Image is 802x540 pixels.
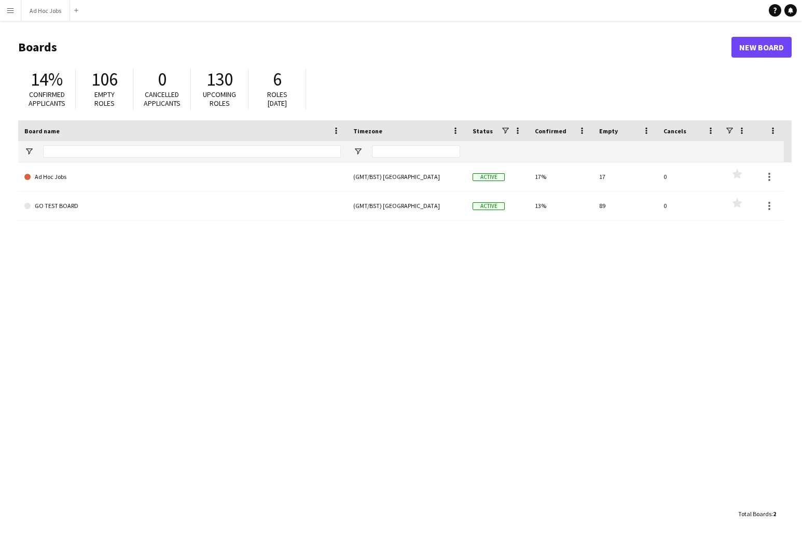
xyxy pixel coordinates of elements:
[347,191,466,220] div: (GMT/BST) [GEOGRAPHIC_DATA]
[158,68,167,91] span: 0
[43,145,341,158] input: Board name Filter Input
[657,191,722,220] div: 0
[24,147,34,156] button: Open Filter Menu
[91,68,118,91] span: 106
[663,127,686,135] span: Cancels
[372,145,460,158] input: Timezone Filter Input
[347,162,466,191] div: (GMT/BST) [GEOGRAPHIC_DATA]
[203,90,236,108] span: Upcoming roles
[144,90,181,108] span: Cancelled applicants
[353,127,382,135] span: Timezone
[473,202,505,210] span: Active
[473,127,493,135] span: Status
[21,1,70,21] button: Ad Hoc Jobs
[273,68,282,91] span: 6
[529,191,593,220] div: 13%
[206,68,233,91] span: 130
[599,127,618,135] span: Empty
[657,162,722,191] div: 0
[593,162,657,191] div: 17
[29,90,65,108] span: Confirmed applicants
[535,127,566,135] span: Confirmed
[773,510,776,518] span: 2
[353,147,363,156] button: Open Filter Menu
[738,510,771,518] span: Total Boards
[31,68,63,91] span: 14%
[24,191,341,220] a: GO TEST BOARD
[593,191,657,220] div: 89
[18,39,731,55] h1: Boards
[529,162,593,191] div: 17%
[738,504,776,524] div: :
[24,127,60,135] span: Board name
[94,90,115,108] span: Empty roles
[731,37,792,58] a: New Board
[473,173,505,181] span: Active
[24,162,341,191] a: Ad Hoc Jobs
[267,90,287,108] span: Roles [DATE]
